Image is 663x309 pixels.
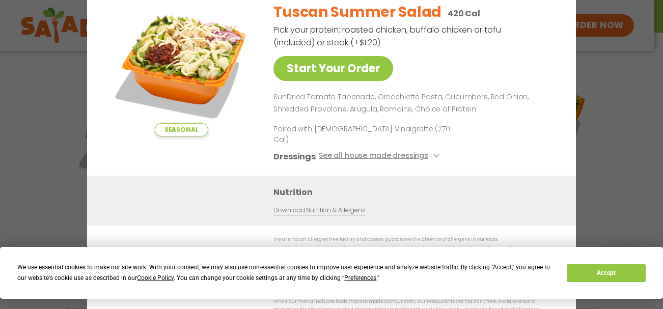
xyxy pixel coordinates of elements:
[273,124,462,145] p: Paired with [DEMOGRAPHIC_DATA] Vinaigrette (270 Cal)
[273,186,561,199] h3: Nutrition
[567,264,645,282] button: Accept
[273,245,556,261] p: Nutrition information is based on our standard recipes and portion sizes. Click Nutrition & Aller...
[273,236,556,243] p: We are not an allergen free facility and cannot guarantee the absence of allergens in our foods.
[137,274,174,282] span: Cookie Policy
[17,262,555,284] div: We use essential cookies to make our site work. With your consent, we may also use non-essential ...
[448,7,480,20] p: 420 Cal
[273,2,441,23] h2: Tuscan Summer Salad
[273,206,365,215] a: Download Nutrition & Allergens
[273,91,551,116] p: SunDried Tomato Tapenade, Orecchiette Pasta, Cucumbers, Red Onion, Shredded Provolone, Arugula, R...
[273,150,316,163] h3: Dressings
[319,150,443,163] button: See all house made dressings
[344,274,376,282] span: Preferences
[273,56,393,81] a: Start Your Order
[273,23,503,49] p: Pick your protein: roasted chicken, buffalo chicken or tofu (included) or steak (+$1.20)
[155,123,208,136] span: Seasonal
